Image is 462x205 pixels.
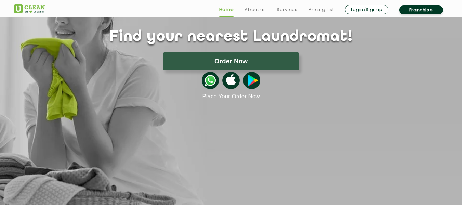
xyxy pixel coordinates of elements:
[202,93,260,100] a: Place Your Order Now
[243,72,260,89] img: playstoreicon.png
[9,28,453,46] h1: Find your nearest Laundromat!
[345,5,388,14] a: Login/Signup
[14,4,45,13] img: UClean Laundry and Dry Cleaning
[163,52,299,70] button: Order Now
[399,5,443,14] a: Franchise
[222,72,239,89] img: apple-icon.png
[219,5,234,14] a: Home
[202,72,219,89] img: whatsappicon.png
[277,5,298,14] a: Services
[309,5,334,14] a: Pricing List
[245,5,266,14] a: About us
